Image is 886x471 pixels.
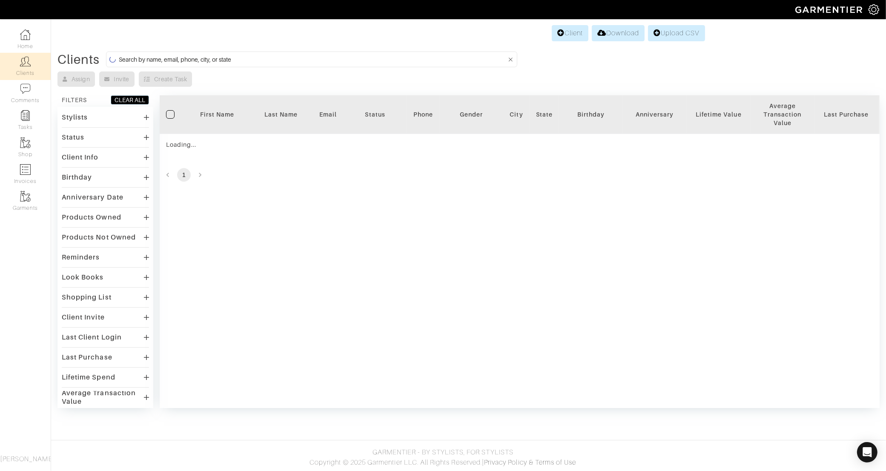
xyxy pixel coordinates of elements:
[62,96,87,104] div: FILTERS
[592,25,644,41] a: Download
[629,110,680,119] div: Anniversary
[440,95,504,134] th: Toggle SortBy
[319,110,337,119] div: Email
[177,168,191,182] button: page 1
[255,110,307,119] div: Last Name
[20,29,31,40] img: dashboard-icon-dbcd8f5a0b271acd01030246c82b418ddd0df26cd7fceb0bd07c9910d44c42f6.png
[119,54,506,65] input: Search by name, email, phone, city, or state
[62,253,100,262] div: Reminders
[115,96,145,104] div: CLEAR ALL
[62,213,121,222] div: Products Owned
[693,110,744,119] div: Lifetime Value
[559,95,623,134] th: Toggle SortBy
[648,25,705,41] a: Upload CSV
[565,110,616,119] div: Birthday
[20,191,31,202] img: garments-icon-b7da505a4dc4fd61783c78ac3ca0ef83fa9d6f193b1c9dc38574b1d14d53ca28.png
[62,193,123,202] div: Anniversary Date
[751,95,814,134] th: Toggle SortBy
[623,95,687,134] th: Toggle SortBy
[62,333,122,342] div: Last Client Login
[62,389,144,406] div: Average Transaction Value
[62,373,115,382] div: Lifetime Spend
[821,110,872,119] div: Last Purchase
[484,459,576,466] a: Privacy Policy & Terms of Use
[249,95,313,134] th: Toggle SortBy
[310,459,482,466] span: Copyright © 2025 Garmentier LLC. All Rights Reserved.
[20,110,31,121] img: reminder-icon-8004d30b9f0a5d33ae49ab947aed9ed385cf756f9e5892f1edd6e32f2345188e.png
[20,137,31,148] img: garments-icon-b7da505a4dc4fd61783c78ac3ca0ef83fa9d6f193b1c9dc38574b1d14d53ca28.png
[62,313,105,322] div: Client Invite
[62,153,99,162] div: Client Info
[192,110,243,119] div: First Name
[62,233,136,242] div: Products Not Owned
[687,95,751,134] th: Toggle SortBy
[350,110,401,119] div: Status
[20,56,31,67] img: clients-icon-6bae9207a08558b7cb47a8932f037763ab4055f8c8b6bfacd5dc20c3e0201464.png
[185,95,249,134] th: Toggle SortBy
[62,133,84,142] div: Status
[20,83,31,94] img: comment-icon-a0a6a9ef722e966f86d9cbdc48e553b5cf19dbc54f86b18d962a5391bc8f6eb6.png
[857,442,877,462] div: Open Intercom Messenger
[536,110,553,119] div: State
[160,168,880,182] nav: pagination navigation
[343,95,407,134] th: Toggle SortBy
[552,25,588,41] a: Client
[446,110,497,119] div: Gender
[510,110,523,119] div: City
[62,273,104,282] div: Look Books
[757,102,808,127] div: Average Transaction Value
[814,95,878,134] th: Toggle SortBy
[166,140,337,149] div: Loading...
[791,2,869,17] img: garmentier-logo-header-white-b43fb05a5012e4ada735d5af1a66efaba907eab6374d6393d1fbf88cb4ef424d.png
[62,293,112,302] div: Shopping List
[20,164,31,175] img: orders-icon-0abe47150d42831381b5fb84f609e132dff9fe21cb692f30cb5eec754e2cba89.png
[57,55,100,64] div: Clients
[413,110,433,119] div: Phone
[62,353,112,362] div: Last Purchase
[62,173,92,182] div: Birthday
[111,95,149,105] button: CLEAR ALL
[869,4,879,15] img: gear-icon-white-bd11855cb880d31180b6d7d6211b90ccbf57a29d726f0c71d8c61bd08dd39cc2.png
[62,113,88,122] div: Stylists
